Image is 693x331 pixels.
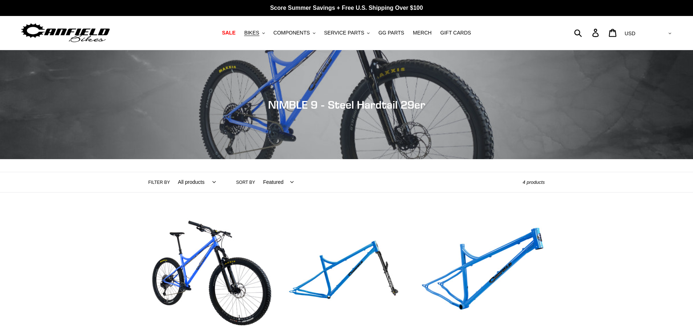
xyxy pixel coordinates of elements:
[320,28,373,38] button: SERVICE PARTS
[375,28,408,38] a: GG PARTS
[523,179,545,185] span: 4 products
[222,30,235,36] span: SALE
[218,28,239,38] a: SALE
[148,179,170,186] label: Filter by
[270,28,319,38] button: COMPONENTS
[413,30,431,36] span: MERCH
[378,30,404,36] span: GG PARTS
[440,30,471,36] span: GIFT CARDS
[274,30,310,36] span: COMPONENTS
[268,98,425,111] span: NIMBLE 9 - Steel Hardtail 29er
[236,179,255,186] label: Sort by
[437,28,475,38] a: GIFT CARDS
[20,21,111,44] img: Canfield Bikes
[240,28,268,38] button: BIKES
[578,25,597,41] input: Search
[244,30,259,36] span: BIKES
[409,28,435,38] a: MERCH
[324,30,364,36] span: SERVICE PARTS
